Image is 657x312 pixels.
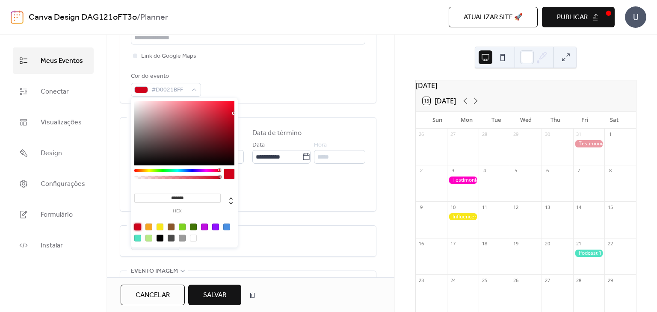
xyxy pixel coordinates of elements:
div: 18 [481,241,488,247]
div: #9013FE [212,224,219,230]
div: 5 [512,168,519,174]
div: 17 [450,241,456,247]
button: 15[DATE] [420,95,459,107]
span: Atualizar site 🚀 [464,12,523,23]
div: #7ED321 [179,224,186,230]
a: Canva Design DAG121oFT3o [29,9,137,26]
button: Publicar [542,7,615,27]
div: Testimonial 1 - Partner Send Data [573,140,605,147]
span: Hora [314,140,327,150]
div: 22 [607,241,613,247]
div: Fri [570,112,600,129]
div: #BD10E0 [201,224,208,230]
div: #F8E71C [157,224,163,230]
div: 26 [418,131,425,138]
div: #4A4A4A [168,235,175,241]
div: 27 [450,131,456,138]
div: 19 [512,241,519,247]
div: 26 [512,277,519,283]
a: Visualizações [13,109,94,135]
div: 10 [450,204,456,210]
a: Configurações [13,171,94,197]
div: 4 [481,168,488,174]
div: Sun [423,112,452,129]
div: #B8E986 [145,235,152,241]
div: #FFFFFF [190,235,197,241]
div: 6 [544,168,550,174]
div: 28 [481,131,488,138]
div: 12 [512,204,519,210]
div: Cor do evento [131,71,199,82]
div: U [625,6,646,28]
a: Instalar [13,232,94,259]
div: 29 [512,131,519,138]
div: Data de término [252,128,302,138]
div: 31 [576,131,582,138]
div: Mon [452,112,482,129]
span: Conectar [41,85,69,99]
span: Formulário [41,208,73,222]
span: Visualizações [41,116,82,130]
div: 16 [418,241,425,247]
div: 7 [576,168,582,174]
a: Meus Eventos [13,47,94,74]
span: Cancelar [136,290,170,300]
div: #9B9B9B [179,235,186,241]
div: 23 [418,277,425,283]
div: 27 [544,277,550,283]
div: 15 [607,204,613,210]
div: #D0021B [134,224,141,230]
div: 21 [576,241,582,247]
div: Testimonial 1 - Publishing [447,177,479,184]
div: 8 [607,168,613,174]
button: Salvar [188,285,241,305]
img: logo [11,10,24,24]
div: 29 [607,277,613,283]
div: 24 [450,277,456,283]
div: 20 [544,241,550,247]
div: 13 [544,204,550,210]
div: #417505 [190,224,197,230]
div: Thu [541,112,570,129]
span: Salvar [203,290,226,300]
div: Sat [600,112,629,129]
div: #8B572A [168,224,175,230]
span: Meus Eventos [41,54,83,68]
div: Tue [482,112,511,129]
label: hex [134,209,221,214]
span: #D0021BFF [151,85,187,95]
div: 3 [450,168,456,174]
div: #F5A623 [145,224,152,230]
div: 30 [544,131,550,138]
div: Influencer 1 - Partner [447,213,479,221]
span: Design [41,147,62,160]
div: 11 [481,204,488,210]
a: Conectar [13,78,94,105]
span: Data [252,140,265,150]
span: Configurações [41,177,85,191]
span: Link do Google Maps [141,51,196,62]
b: / [137,9,140,26]
button: Atualizar site 🚀 [449,7,538,27]
div: 25 [481,277,488,283]
button: Cancelar [121,285,185,305]
div: 9 [418,204,425,210]
span: Evento imagem [131,266,178,277]
a: Design [13,140,94,166]
span: Publicar [557,12,588,23]
div: 14 [576,204,582,210]
div: 2 [418,168,425,174]
div: Wed [511,112,541,129]
span: Instalar [41,239,63,253]
a: Formulário [13,201,94,228]
div: [DATE] [416,80,636,91]
b: Planner [140,9,168,26]
div: #000000 [157,235,163,241]
div: #4A90E2 [223,224,230,230]
div: 1 [607,131,613,138]
div: #50E3C2 [134,235,141,241]
div: Podcast 1 - Partner [573,250,605,257]
div: 28 [576,277,582,283]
